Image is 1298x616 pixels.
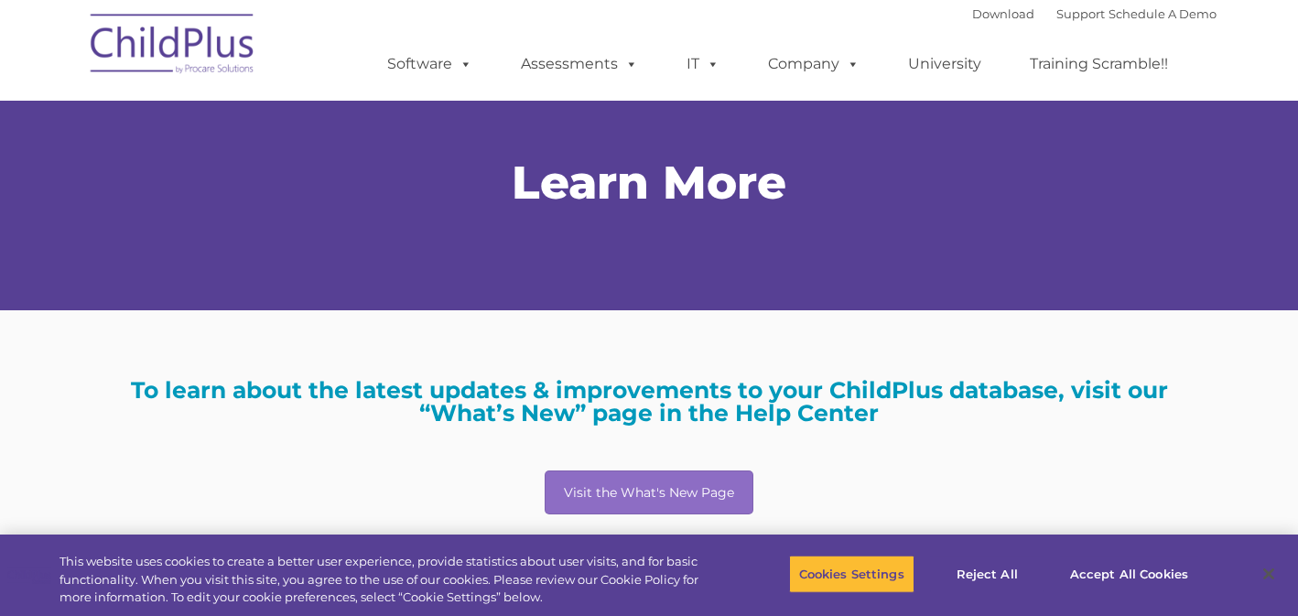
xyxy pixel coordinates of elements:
[131,376,1168,427] strong: To learn about the latest updates & improvements to your ChildPlus database, visit our “What’s Ne...
[972,6,1034,21] a: Download
[503,46,656,82] a: Assessments
[1109,6,1217,21] a: Schedule A Demo
[59,553,714,607] div: This website uses cookies to create a better user experience, provide statistics about user visit...
[1249,554,1289,594] button: Close
[512,155,786,211] span: Learn More
[789,555,914,593] button: Cookies Settings
[545,470,753,514] a: Visit the What's New Page
[750,46,878,82] a: Company
[1011,46,1186,82] a: Training Scramble!!
[1056,6,1105,21] a: Support
[369,46,491,82] a: Software
[930,555,1044,593] button: Reject All
[1060,555,1198,593] button: Accept All Cookies
[972,6,1217,21] font: |
[890,46,1000,82] a: University
[668,46,738,82] a: IT
[81,1,265,92] img: ChildPlus by Procare Solutions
